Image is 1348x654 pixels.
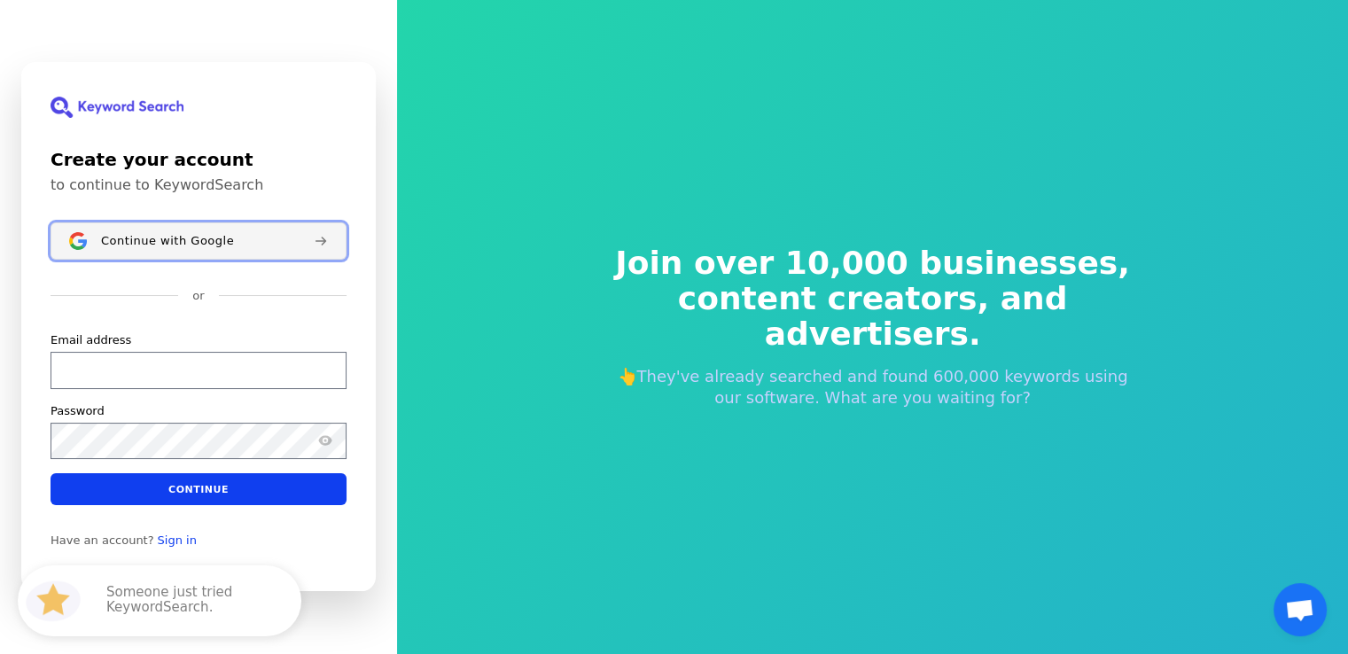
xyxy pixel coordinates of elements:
p: to continue to KeywordSearch [51,176,347,194]
label: Email address [51,332,131,348]
button: Sign in with GoogleContinue with Google [51,222,347,260]
p: or [192,288,204,304]
span: Continue with Google [101,234,234,248]
p: 👆They've already searched and found 600,000 keywords using our software. What are you waiting for? [604,366,1142,409]
img: Sign in with Google [69,232,87,250]
a: Sign in [158,533,197,548]
label: Password [51,403,105,419]
p: Someone just tried KeywordSearch. [106,585,284,617]
span: content creators, and advertisers. [604,281,1142,352]
a: Mở cuộc trò chuyện [1274,583,1327,636]
h1: Create your account [51,146,347,173]
img: HubSpot [21,569,85,633]
button: Continue [51,473,347,505]
span: Have an account? [51,533,154,548]
span: Join over 10,000 businesses, [604,245,1142,281]
button: Show password [315,431,336,452]
img: KeywordSearch [51,97,183,118]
